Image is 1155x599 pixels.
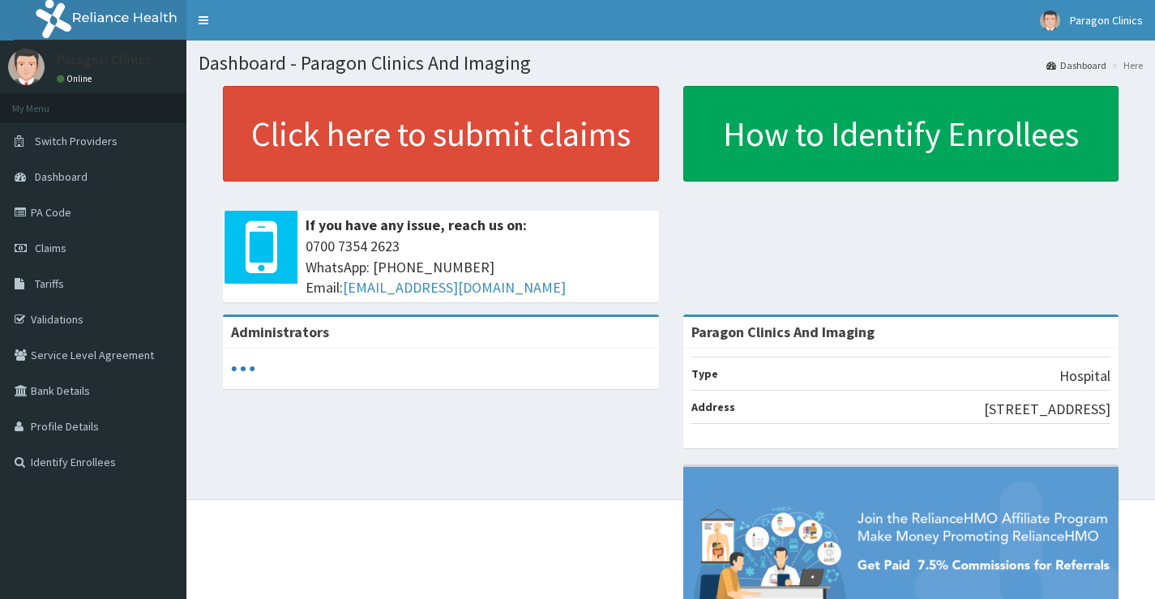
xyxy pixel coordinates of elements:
span: Switch Providers [35,134,118,148]
li: Here [1108,58,1143,72]
a: Click here to submit claims [223,86,659,182]
b: Type [691,366,718,381]
b: Address [691,400,735,414]
span: Dashboard [35,169,88,184]
span: Paragon Clinics [1070,13,1143,28]
span: Claims [35,241,66,255]
span: 0700 7354 2623 WhatsApp: [PHONE_NUMBER] Email: [306,236,651,298]
a: How to Identify Enrollees [683,86,1119,182]
p: Hospital [1059,366,1110,387]
p: [STREET_ADDRESS] [984,399,1110,420]
b: If you have any issue, reach us on: [306,216,527,234]
a: [EMAIL_ADDRESS][DOMAIN_NAME] [343,278,566,297]
img: User Image [1040,11,1060,31]
b: Administrators [231,323,329,341]
h1: Dashboard - Paragon Clinics And Imaging [199,53,1143,74]
img: User Image [8,49,45,85]
svg: audio-loading [231,357,255,381]
span: Tariffs [35,276,64,291]
a: Dashboard [1046,58,1106,72]
p: Paragon Clinics [57,53,152,67]
strong: Paragon Clinics And Imaging [691,323,875,341]
a: Online [57,73,96,84]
